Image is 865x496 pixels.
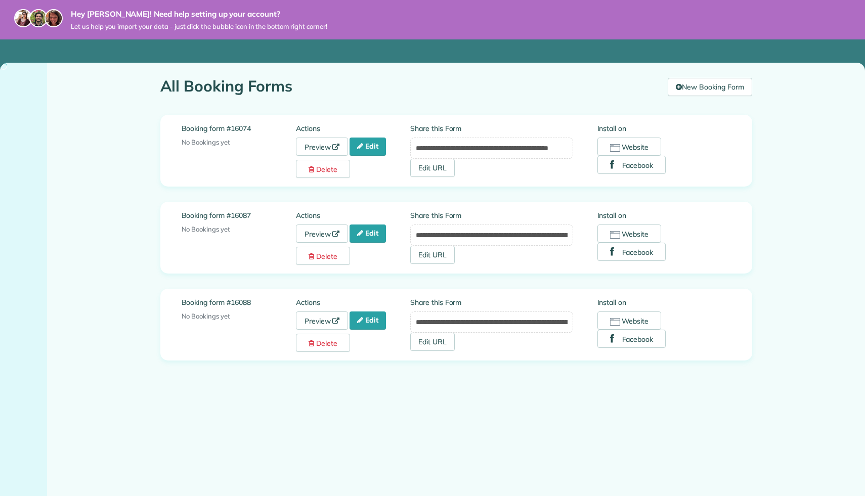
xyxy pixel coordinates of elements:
label: Actions [296,210,410,220]
label: Install on [597,210,731,220]
span: Let us help you import your data - just click the bubble icon in the bottom right corner! [71,22,327,31]
a: New Booking Form [668,78,752,96]
a: Edit URL [410,246,455,264]
button: Facebook [597,330,666,348]
button: Facebook [597,156,666,174]
label: Actions [296,123,410,133]
span: No Bookings yet [182,138,230,146]
a: Preview [296,224,349,243]
a: Preview [296,138,349,156]
a: Delete [296,247,350,265]
label: Booking form #16088 [182,297,296,307]
a: Delete [296,160,350,178]
button: Website [597,224,662,243]
a: Preview [296,311,349,330]
img: maria-72a9807cf96188c08ef61303f053569d2e2a8a1cde33d635c8a3ac13582a053d.jpg [14,9,32,27]
label: Share this Form [410,210,573,220]
a: Edit [350,311,386,330]
button: Website [597,311,662,330]
a: Edit URL [410,333,455,351]
label: Actions [296,297,410,307]
a: Edit [350,224,386,243]
a: Edit [350,138,386,156]
label: Share this Form [410,123,573,133]
button: Website [597,138,662,156]
a: Delete [296,334,350,352]
label: Install on [597,297,731,307]
span: No Bookings yet [182,312,230,320]
span: No Bookings yet [182,225,230,233]
label: Booking form #16074 [182,123,296,133]
h1: All Booking Forms [160,78,661,95]
label: Install on [597,123,731,133]
label: Booking form #16087 [182,210,296,220]
button: Facebook [597,243,666,261]
img: jorge-587dff0eeaa6aab1f244e6dc62b8924c3b6ad411094392a53c71c6c4a576187d.jpg [29,9,48,27]
label: Share this Form [410,297,573,307]
img: michelle-19f622bdf1676172e81f8f8fba1fb50e276960ebfe0243fe18214015130c80e4.jpg [45,9,63,27]
strong: Hey [PERSON_NAME]! Need help setting up your account? [71,9,327,19]
a: Edit URL [410,159,455,177]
